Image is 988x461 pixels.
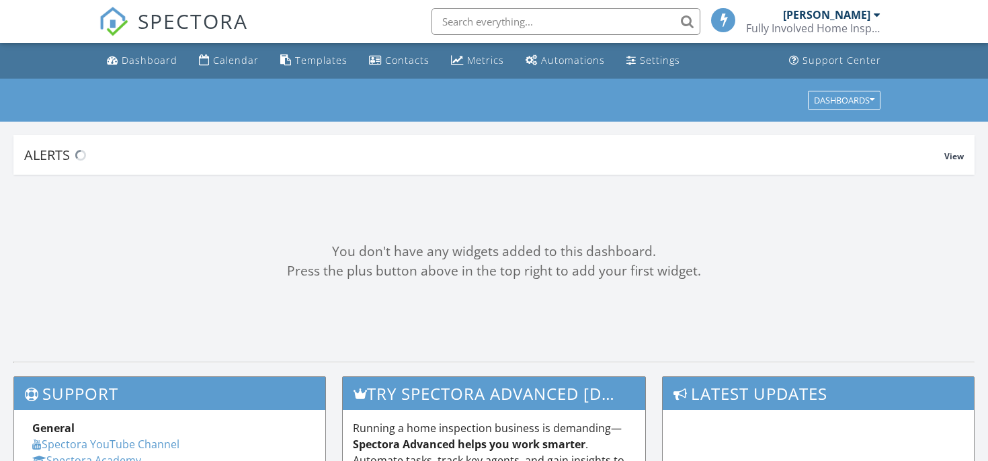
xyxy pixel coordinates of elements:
div: You don't have any widgets added to this dashboard. [13,242,975,261]
h3: Support [14,377,325,410]
div: Templates [295,54,347,67]
div: Dashboards [814,95,874,105]
div: Dashboard [122,54,177,67]
div: Calendar [213,54,259,67]
h3: Try spectora advanced [DATE] [343,377,646,410]
a: Dashboard [101,48,183,73]
div: [PERSON_NAME] [783,8,870,22]
a: Automations (Basic) [520,48,610,73]
strong: Spectora Advanced helps you work smarter [353,437,585,452]
h3: Latest Updates [663,377,974,410]
img: The Best Home Inspection Software - Spectora [99,7,128,36]
a: Templates [275,48,353,73]
div: Fully Involved Home Inspections [746,22,880,35]
strong: General [32,421,75,435]
a: SPECTORA [99,18,248,46]
div: Contacts [385,54,429,67]
div: Alerts [24,146,944,164]
span: View [944,151,964,162]
div: Metrics [467,54,504,67]
div: Automations [541,54,605,67]
div: Support Center [802,54,881,67]
a: Support Center [784,48,887,73]
a: Settings [621,48,686,73]
a: Calendar [194,48,264,73]
input: Search everything... [431,8,700,35]
div: Settings [640,54,680,67]
span: SPECTORA [138,7,248,35]
button: Dashboards [808,91,880,110]
a: Metrics [446,48,509,73]
a: Contacts [364,48,435,73]
a: Spectora YouTube Channel [32,437,179,452]
div: Press the plus button above in the top right to add your first widget. [13,261,975,281]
